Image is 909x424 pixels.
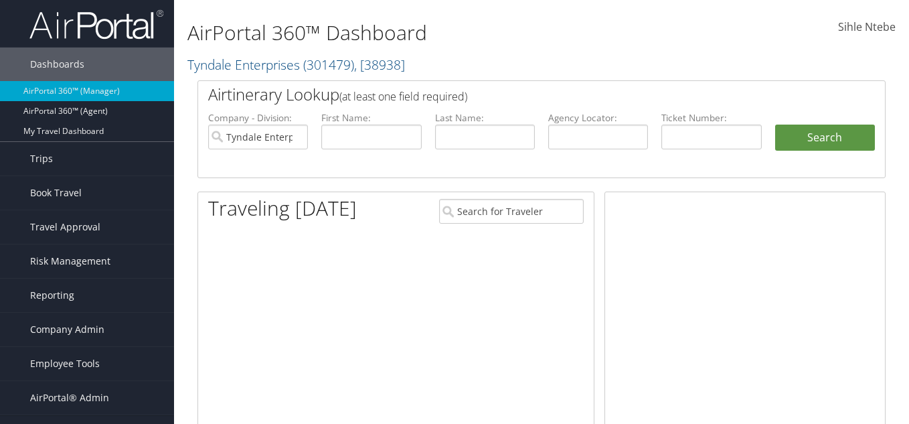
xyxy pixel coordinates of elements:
[548,111,648,125] label: Agency Locator:
[30,313,104,346] span: Company Admin
[30,210,100,244] span: Travel Approval
[208,83,818,106] h2: Airtinerary Lookup
[30,381,109,415] span: AirPortal® Admin
[187,19,659,47] h1: AirPortal 360™ Dashboard
[339,89,467,104] span: (at least one field required)
[29,9,163,40] img: airportal-logo.png
[30,244,110,278] span: Risk Management
[187,56,405,74] a: Tyndale Enterprises
[435,111,535,125] label: Last Name:
[208,194,357,222] h1: Traveling [DATE]
[661,111,761,125] label: Ticket Number:
[838,19,896,34] span: Sihle Ntebe
[30,48,84,81] span: Dashboards
[30,176,82,210] span: Book Travel
[775,125,875,151] button: Search
[838,7,896,48] a: Sihle Ntebe
[303,56,354,74] span: ( 301479 )
[439,199,584,224] input: Search for Traveler
[354,56,405,74] span: , [ 38938 ]
[30,279,74,312] span: Reporting
[30,142,53,175] span: Trips
[208,111,308,125] label: Company - Division:
[321,111,421,125] label: First Name:
[30,347,100,380] span: Employee Tools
